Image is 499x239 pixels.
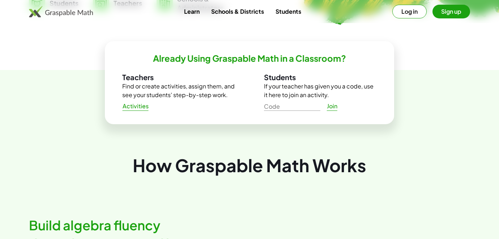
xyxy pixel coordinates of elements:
[29,153,470,177] div: How Graspable Math Works
[122,82,235,99] p: Find or create activities, assign them, and see your students' step-by-step work.
[264,82,377,99] p: If your teacher has given you a code, use it here to join an activity.
[320,100,344,113] a: Join
[122,103,149,110] span: Activities
[270,5,307,18] a: Students
[178,5,205,18] a: Learn
[392,5,427,18] button: Log in
[205,5,270,18] a: Schools & Districts
[153,53,346,64] h2: Already Using Graspable Math in a Classroom?
[122,73,235,82] h3: Teachers
[327,103,337,110] span: Join
[264,73,377,82] h3: Students
[432,5,470,18] button: Sign up
[116,100,154,113] a: Activities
